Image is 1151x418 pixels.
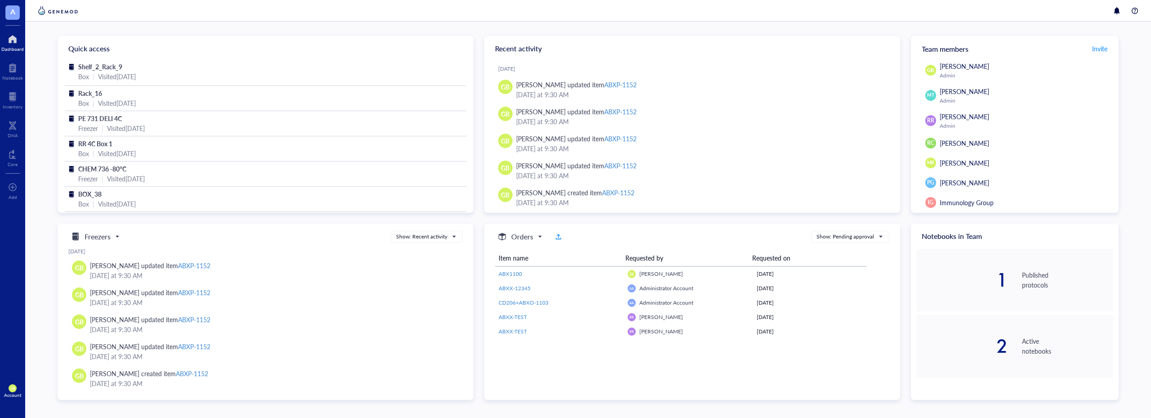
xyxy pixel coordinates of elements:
[78,89,102,98] span: Rack_16
[107,174,145,184] div: Visited [DATE]
[98,199,136,209] div: Visited [DATE]
[495,250,622,266] th: Item name
[58,36,473,61] div: Quick access
[499,328,527,335] span: ABXX-TEST
[93,72,94,81] div: |
[1,46,24,52] div: Dashboard
[8,147,18,167] a: Core
[90,297,455,307] div: [DATE] at 9:30 AM
[36,5,80,16] img: genemod-logo
[499,270,522,278] span: ABX1100
[78,123,98,133] div: Freezer
[90,378,455,388] div: [DATE] at 9:30 AM
[90,324,455,334] div: [DATE] at 9:30 AM
[90,288,210,297] div: [PERSON_NAME] updated item
[622,250,749,266] th: Requested by
[927,117,934,125] span: RR
[75,263,84,273] span: GB
[491,130,893,157] a: GB[PERSON_NAME] updated itemABXP-1152[DATE] at 9:30 AM
[1092,41,1108,56] a: Invite
[90,270,455,280] div: [DATE] at 9:30 AM
[8,162,18,167] div: Core
[629,301,634,305] span: AA
[9,194,17,200] div: Add
[501,190,509,200] span: GB
[176,369,208,378] div: ABXP-1152
[396,233,447,241] div: Show: Recent activity
[491,103,893,130] a: GB[PERSON_NAME] updated itemABXP-1152[DATE] at 9:30 AM
[501,163,509,173] span: GB
[178,342,210,351] div: ABXP-1152
[927,92,934,99] span: MT
[68,338,463,365] a: GB[PERSON_NAME] updated itemABXP-1152[DATE] at 9:30 AM
[90,315,210,324] div: [PERSON_NAME] updated item
[940,72,1110,79] div: Admin
[516,107,637,117] div: [PERSON_NAME] updated item
[940,178,989,187] span: [PERSON_NAME]
[940,112,989,121] span: [PERSON_NAME]
[1092,44,1107,53] span: Invite
[4,392,22,398] div: Account
[10,387,14,391] span: GB
[178,315,210,324] div: ABXP-1152
[629,286,634,290] span: AA
[78,114,122,123] span: PE 731 DELI 4C
[491,157,893,184] a: GB[PERSON_NAME] updated itemABXP-1152[DATE] at 9:30 AM
[516,80,637,90] div: [PERSON_NAME] updated item
[516,161,637,171] div: [PERSON_NAME] updated item
[516,188,634,198] div: [PERSON_NAME] created item
[68,365,463,392] a: GB[PERSON_NAME] created itemABXP-1152[DATE] at 9:30 AM
[757,299,863,307] div: [DATE]
[499,270,620,278] a: ABX1100
[629,315,633,319] span: RR
[639,299,693,306] span: Administrator Account
[516,90,886,99] div: [DATE] at 9:30 AM
[90,351,455,361] div: [DATE] at 9:30 AM
[501,109,509,119] span: GB
[927,139,934,147] span: RC
[757,284,863,292] div: [DATE]
[93,98,94,108] div: |
[916,271,1008,289] div: 1
[85,231,111,242] h5: Freezers
[3,104,22,109] div: Inventory
[78,199,89,209] div: Box
[911,224,1119,249] div: Notebooks in Team
[102,174,103,184] div: |
[98,98,136,108] div: Visited [DATE]
[1022,270,1113,290] div: Published protocols
[639,284,693,292] span: Administrator Account
[911,36,1119,61] div: Team members
[928,198,933,207] span: IG
[639,328,683,335] span: [PERSON_NAME]
[102,123,103,133] div: |
[98,148,136,158] div: Visited [DATE]
[940,122,1110,130] div: Admin
[1,32,24,52] a: Dashboard
[78,72,89,81] div: Box
[816,233,874,241] div: Show: Pending approval
[491,184,893,211] a: GB[PERSON_NAME] created itemABXP-1152[DATE] at 9:30 AM
[511,231,533,242] h5: Orders
[75,317,84,327] span: GB
[940,97,1110,104] div: Admin
[98,72,136,81] div: Visited [DATE]
[491,76,893,103] a: GB[PERSON_NAME] updated itemABXP-1152[DATE] at 9:30 AM
[940,87,989,96] span: [PERSON_NAME]
[78,189,102,198] span: BOX_38
[178,288,210,297] div: ABXP-1152
[757,328,863,336] div: [DATE]
[484,36,900,61] div: Recent activity
[78,174,98,184] div: Freezer
[499,313,527,321] span: ABXX-TEST
[1022,336,1113,356] div: Active notebooks
[629,329,633,333] span: RR
[78,62,122,71] span: Shelf_2_Rack_9
[499,328,620,336] a: ABXX-TEST
[757,270,863,278] div: [DATE]
[90,261,210,270] div: [PERSON_NAME] updated item
[604,134,637,143] div: ABXP-1152
[927,179,934,187] span: PG
[501,136,509,146] span: GB
[90,342,210,351] div: [PERSON_NAME] updated item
